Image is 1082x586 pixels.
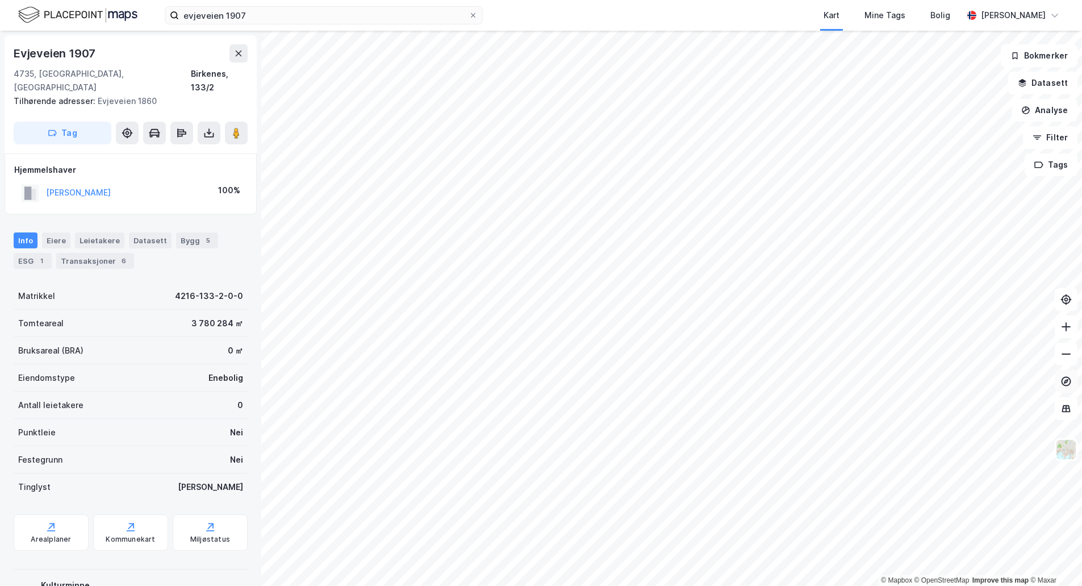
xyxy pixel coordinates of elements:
[914,576,970,584] a: OpenStreetMap
[18,426,56,439] div: Punktleie
[228,344,243,358] div: 0 ㎡
[36,255,47,267] div: 1
[14,232,37,248] div: Info
[14,44,98,63] div: Evjeveien 1907
[18,344,83,358] div: Bruksareal (BRA)
[178,480,243,494] div: [PERSON_NAME]
[14,122,111,144] button: Tag
[18,398,83,412] div: Antall leietakere
[1001,44,1077,67] button: Bokmerker
[176,232,218,248] div: Bygg
[14,67,191,94] div: 4735, [GEOGRAPHIC_DATA], [GEOGRAPHIC_DATA]
[18,5,137,25] img: logo.f888ab2527a4732fd821a326f86c7f29.svg
[1025,153,1077,176] button: Tags
[230,453,243,467] div: Nei
[972,576,1029,584] a: Improve this map
[18,453,62,467] div: Festegrunn
[190,535,230,544] div: Miljøstatus
[31,535,71,544] div: Arealplaner
[191,317,243,330] div: 3 780 284 ㎡
[179,7,469,24] input: Søk på adresse, matrikkel, gårdeiere, leietakere eller personer
[106,535,155,544] div: Kommunekart
[14,163,247,177] div: Hjemmelshaver
[930,9,950,22] div: Bolig
[18,289,55,303] div: Matrikkel
[1025,531,1082,586] iframe: Chat Widget
[1008,72,1077,94] button: Datasett
[881,576,912,584] a: Mapbox
[202,235,214,246] div: 5
[118,255,129,267] div: 6
[1023,126,1077,149] button: Filter
[191,67,248,94] div: Birkenes, 133/2
[208,371,243,385] div: Enebolig
[1055,439,1077,460] img: Z
[1025,531,1082,586] div: Kontrollprogram for chat
[864,9,905,22] div: Mine Tags
[824,9,839,22] div: Kart
[14,94,239,108] div: Evjeveien 1860
[175,289,243,303] div: 4216-133-2-0-0
[18,317,64,330] div: Tomteareal
[75,232,124,248] div: Leietakere
[129,232,172,248] div: Datasett
[18,371,75,385] div: Eiendomstype
[18,480,51,494] div: Tinglyst
[56,253,134,269] div: Transaksjoner
[14,253,52,269] div: ESG
[981,9,1046,22] div: [PERSON_NAME]
[218,184,240,197] div: 100%
[230,426,243,439] div: Nei
[14,96,98,106] span: Tilhørende adresser:
[42,232,70,248] div: Eiere
[1012,99,1077,122] button: Analyse
[237,398,243,412] div: 0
